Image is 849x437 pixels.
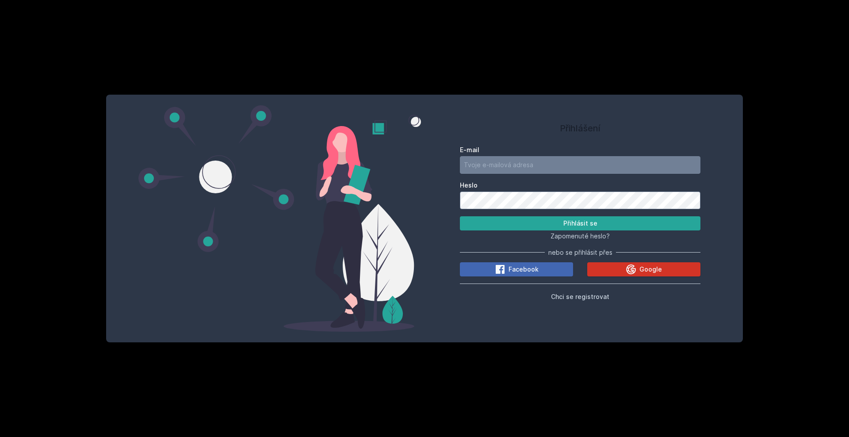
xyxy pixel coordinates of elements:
[460,146,700,154] label: E-mail
[551,291,609,302] button: Chci se registrovat
[551,232,610,240] span: Zapomenuté heslo?
[460,181,700,190] label: Heslo
[460,156,700,174] input: Tvoje e-mailová adresa
[460,216,700,230] button: Přihlásit se
[587,262,700,276] button: Google
[460,262,573,276] button: Facebook
[548,248,612,257] span: nebo se přihlásit přes
[639,265,662,274] span: Google
[509,265,539,274] span: Facebook
[460,122,700,135] h1: Přihlášení
[551,293,609,300] span: Chci se registrovat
